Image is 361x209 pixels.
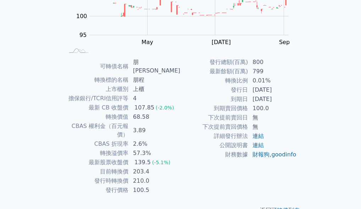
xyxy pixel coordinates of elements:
[248,58,297,67] td: 800
[64,149,129,158] td: 轉換溢價率
[64,186,129,195] td: 發行價格
[248,95,297,104] td: [DATE]
[129,122,180,139] td: 3.89
[133,158,152,167] div: 139.5
[252,142,264,149] a: 連結
[248,76,297,85] td: 0.01%
[180,76,248,85] td: 轉換比例
[64,75,129,85] td: 轉換標的名稱
[129,186,180,195] td: 100.5
[326,175,361,209] iframe: Chat Widget
[180,104,248,113] td: 到期賣回價格
[64,122,129,139] td: CBAS 權利金（百元報價）
[64,94,129,103] td: 擔保銀行/TCRI信用評等
[180,141,248,150] td: 公開說明書
[129,58,180,75] td: 朋[PERSON_NAME]
[252,133,264,139] a: 連結
[180,150,248,159] td: 財務數據
[180,67,248,76] td: 最新餘額(百萬)
[64,167,129,176] td: 目前轉換價
[180,122,248,132] td: 下次提前賣回價格
[79,32,87,38] tspan: 95
[64,58,129,75] td: 可轉債名稱
[64,176,129,186] td: 發行時轉換價
[64,139,129,149] td: CBAS 折現率
[156,105,174,111] span: (-2.0%)
[180,58,248,67] td: 發行總額(百萬)
[129,167,180,176] td: 203.4
[180,113,248,122] td: 下次提前賣回日
[64,103,129,112] td: 最新 CB 收盤價
[279,39,290,45] tspan: Sep
[248,104,297,113] td: 100.0
[326,175,361,209] div: 聊天小工具
[152,160,171,165] span: (-5.1%)
[180,85,248,95] td: 發行日
[271,151,296,158] a: goodinfo
[64,85,129,94] td: 上市櫃別
[76,13,87,20] tspan: 100
[129,75,180,85] td: 朋程
[248,122,297,132] td: 無
[129,112,180,122] td: 68.58
[180,132,248,141] td: 詳細發行辦法
[129,176,180,186] td: 210.0
[248,85,297,95] td: [DATE]
[64,112,129,122] td: 轉換價值
[248,150,297,159] td: ,
[129,149,180,158] td: 57.3%
[248,113,297,122] td: 無
[129,94,180,103] td: 4
[129,139,180,149] td: 2.6%
[212,39,231,45] tspan: [DATE]
[64,158,129,167] td: 最新股票收盤價
[248,67,297,76] td: 799
[141,39,153,45] tspan: May
[129,85,180,94] td: 上櫃
[180,95,248,104] td: 到期日
[252,151,270,158] a: 財報狗
[133,103,156,112] div: 107.85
